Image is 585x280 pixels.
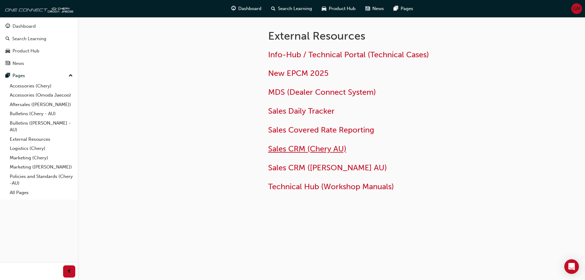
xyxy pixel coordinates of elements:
span: up-icon [69,72,73,80]
a: Accessories (Omoda Jaecoo) [7,90,75,100]
div: Product Hub [12,48,39,55]
a: Search Learning [2,33,75,44]
a: Marketing (Chery) [7,153,75,163]
a: Marketing ([PERSON_NAME]) [7,162,75,172]
a: Policies and Standards (Chery -AU) [7,172,75,188]
div: Open Intercom Messenger [564,259,579,274]
a: Sales CRM ([PERSON_NAME] AU) [268,163,387,172]
button: Pages [2,70,75,81]
a: News [2,58,75,69]
span: prev-icon [67,268,72,275]
a: All Pages [7,188,75,197]
button: GM [571,3,582,14]
a: External Resources [7,135,75,144]
span: search-icon [271,5,275,12]
a: news-iconNews [360,2,389,15]
span: guage-icon [5,24,10,29]
a: Aftersales ([PERSON_NAME]) [7,100,75,109]
a: Dashboard [2,21,75,32]
a: car-iconProduct Hub [317,2,360,15]
a: Bulletins ([PERSON_NAME] - AU) [7,119,75,135]
a: guage-iconDashboard [226,2,266,15]
span: News [372,5,384,12]
span: Dashboard [238,5,261,12]
img: oneconnect [3,2,73,15]
button: DashboardSearch LearningProduct HubNews [2,19,75,70]
span: guage-icon [231,5,236,12]
span: GM [573,5,580,12]
a: Accessories (Chery) [7,81,75,91]
a: pages-iconPages [389,2,418,15]
a: Product Hub [2,45,75,57]
a: MDS (Dealer Connect System) [268,87,376,97]
a: Bulletins (Chery - AU) [7,109,75,119]
div: Dashboard [12,23,36,30]
div: Pages [12,72,25,79]
span: pages-icon [394,5,398,12]
div: News [12,60,24,67]
span: Product Hub [329,5,356,12]
div: Search Learning [12,35,46,42]
span: news-icon [5,61,10,66]
span: Pages [401,5,413,12]
span: pages-icon [5,73,10,79]
a: Info-Hub / Technical Portal (Technical Cases) [268,50,429,59]
span: car-icon [5,48,10,54]
a: Sales Daily Tracker [268,106,335,116]
a: Technical Hub (Workshop Manuals) [268,182,394,191]
span: car-icon [322,5,326,12]
span: search-icon [5,36,10,42]
a: search-iconSearch Learning [266,2,317,15]
a: Logistics (Chery) [7,144,75,153]
a: Sales Covered Rate Reporting [268,125,374,135]
span: Search Learning [278,5,312,12]
h1: External Resources [268,29,468,43]
span: news-icon [365,5,370,12]
a: New EPCM 2025 [268,69,328,78]
a: Sales CRM (Chery AU) [268,144,346,154]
